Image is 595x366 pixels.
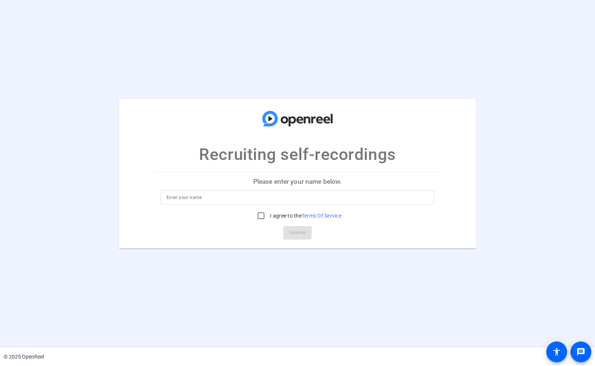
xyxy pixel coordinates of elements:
[199,142,396,167] p: Recruiting self-recordings
[552,347,561,356] mat-icon: accessibility
[268,212,341,219] label: I agree to the
[155,173,440,190] p: Please enter your name below.
[576,347,585,356] mat-icon: message
[4,353,44,361] div: © 2025 OpenReel
[167,193,428,202] input: Enter your name
[302,213,341,219] a: Terms Of Service
[260,106,335,131] img: company-logo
